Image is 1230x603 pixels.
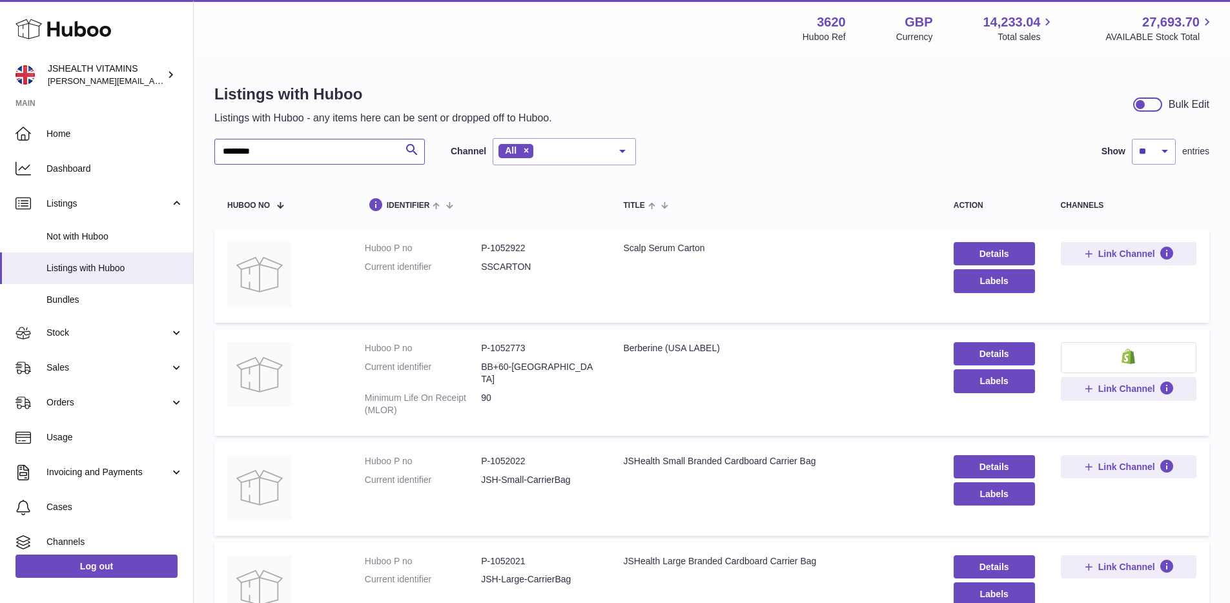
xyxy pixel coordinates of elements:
span: Stock [46,327,170,339]
span: entries [1182,145,1209,158]
span: AVAILABLE Stock Total [1105,31,1215,43]
dd: JSH-Small-CarrierBag [481,474,597,486]
span: title [623,201,644,210]
span: Not with Huboo [46,230,183,243]
dd: P-1052022 [481,455,597,467]
dd: JSH-Large-CarrierBag [481,573,597,586]
div: Berberine (USA LABEL) [623,342,927,354]
dt: Current identifier [365,573,481,586]
dd: P-1052021 [481,555,597,567]
a: Details [954,555,1035,578]
button: Labels [954,269,1035,292]
span: All [505,145,517,156]
span: Total sales [998,31,1055,43]
img: shopify-small.png [1122,349,1135,364]
span: Link Channel [1098,383,1155,394]
div: Currency [896,31,933,43]
label: Show [1102,145,1125,158]
dt: Current identifier [365,474,481,486]
a: 27,693.70 AVAILABLE Stock Total [1105,14,1215,43]
div: channels [1061,201,1196,210]
span: Link Channel [1098,561,1155,573]
span: identifier [387,201,430,210]
span: Link Channel [1098,461,1155,473]
button: Link Channel [1061,455,1196,478]
strong: 3620 [817,14,846,31]
span: Invoicing and Payments [46,466,170,478]
p: Listings with Huboo - any items here can be sent or dropped off to Huboo. [214,111,552,125]
dt: Huboo P no [365,242,481,254]
a: 14,233.04 Total sales [983,14,1055,43]
span: Usage [46,431,183,444]
div: JSHealth Small Branded Cardboard Carrier Bag [623,455,927,467]
span: Bundles [46,294,183,306]
img: Scalp Serum Carton [227,242,292,307]
dd: P-1052773 [481,342,597,354]
button: Link Channel [1061,242,1196,265]
button: Labels [954,369,1035,393]
dt: Current identifier [365,261,481,273]
div: Huboo Ref [803,31,846,43]
button: Link Channel [1061,377,1196,400]
a: Details [954,342,1035,365]
span: 14,233.04 [983,14,1040,31]
span: Huboo no [227,201,270,210]
a: Details [954,242,1035,265]
span: Dashboard [46,163,183,175]
h1: Listings with Huboo [214,84,552,105]
dd: P-1052922 [481,242,597,254]
a: Details [954,455,1035,478]
img: Berberine (USA LABEL) [227,342,292,407]
span: 27,693.70 [1142,14,1200,31]
label: Channel [451,145,486,158]
span: [PERSON_NAME][EMAIL_ADDRESS][DOMAIN_NAME] [48,76,259,86]
div: Scalp Serum Carton [623,242,927,254]
dt: Huboo P no [365,342,481,354]
img: JSHealth Small Branded Cardboard Carrier Bag [227,455,292,520]
dd: 90 [481,392,597,416]
dt: Current identifier [365,361,481,385]
dd: BB+60-[GEOGRAPHIC_DATA] [481,361,597,385]
span: Home [46,128,183,140]
div: Bulk Edit [1169,97,1209,112]
dd: SSCARTON [481,261,597,273]
strong: GBP [905,14,932,31]
dt: Huboo P no [365,555,481,567]
div: JSHealth Large Branded Cardboard Carrier Bag [623,555,927,567]
dt: Huboo P no [365,455,481,467]
span: Cases [46,501,183,513]
div: action [954,201,1035,210]
span: Listings [46,198,170,210]
div: JSHEALTH VITAMINS [48,63,164,87]
dt: Minimum Life On Receipt (MLOR) [365,392,481,416]
span: Orders [46,396,170,409]
button: Link Channel [1061,555,1196,578]
button: Labels [954,482,1035,506]
span: Link Channel [1098,248,1155,260]
span: Sales [46,362,170,374]
a: Log out [15,555,178,578]
span: Listings with Huboo [46,262,183,274]
img: francesca@jshealthvitamins.com [15,65,35,85]
span: Channels [46,536,183,548]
